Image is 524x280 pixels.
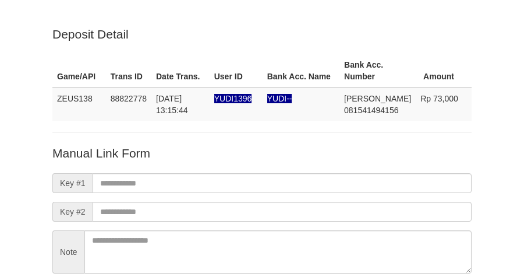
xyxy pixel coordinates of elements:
th: User ID [210,54,263,87]
th: Bank Acc. Number [339,54,416,87]
span: Note [52,230,84,274]
span: [DATE] 13:15:44 [156,94,188,115]
p: Manual Link Form [52,145,472,162]
span: Key #2 [52,202,93,222]
span: Nama rekening ada tanda titik/strip, harap diedit [267,94,292,103]
p: Deposit Detail [52,26,472,43]
th: Amount [416,54,472,87]
th: Date Trans. [151,54,210,87]
span: Copy 081541494156 to clipboard [344,106,398,115]
span: Rp 73,000 [420,94,458,103]
span: Key #1 [52,173,93,193]
th: Trans ID [106,54,151,87]
td: 88822778 [106,87,151,121]
span: [PERSON_NAME] [344,94,411,103]
th: Bank Acc. Name [263,54,339,87]
td: ZEUS138 [52,87,106,121]
span: Nama rekening ada tanda titik/strip, harap diedit [214,94,252,103]
th: Game/API [52,54,106,87]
